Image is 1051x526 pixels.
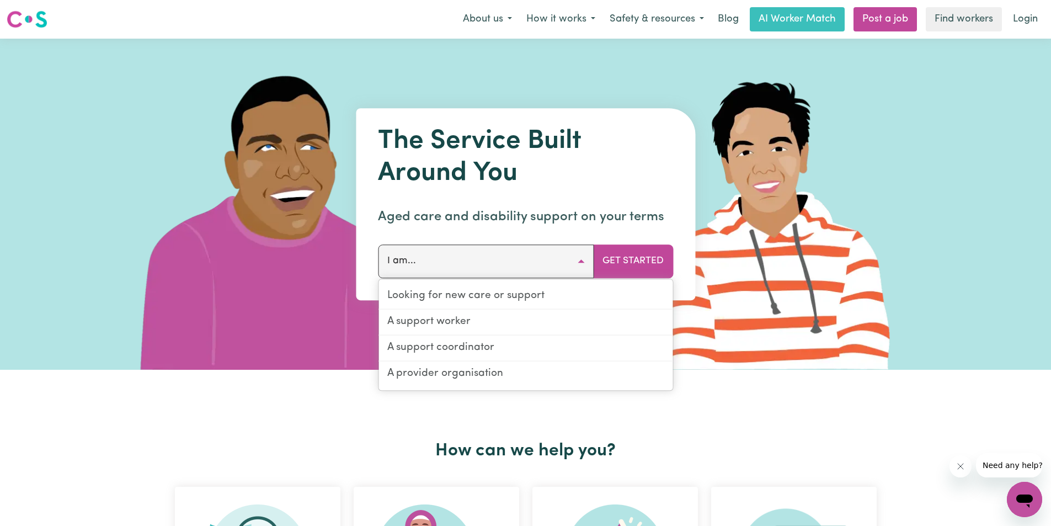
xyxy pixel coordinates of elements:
[853,7,917,31] a: Post a job
[7,7,47,32] a: Careseekers logo
[456,8,519,31] button: About us
[1007,482,1042,517] iframe: Button to launch messaging window
[976,453,1042,477] iframe: Message from company
[378,310,673,336] a: A support worker
[378,207,673,227] p: Aged care and disability support on your terms
[378,126,673,189] h1: The Service Built Around You
[519,8,602,31] button: How it works
[7,8,67,17] span: Need any help?
[378,279,673,391] div: I am...
[378,336,673,362] a: A support coordinator
[593,245,673,278] button: Get Started
[949,455,972,477] iframe: Close message
[1006,7,1044,31] a: Login
[711,7,745,31] a: Blog
[926,7,1002,31] a: Find workers
[378,362,673,386] a: A provider organisation
[750,7,845,31] a: AI Worker Match
[168,440,883,461] h2: How can we help you?
[7,9,47,29] img: Careseekers logo
[602,8,711,31] button: Safety & resources
[378,284,673,310] a: Looking for new care or support
[378,245,594,278] button: I am...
